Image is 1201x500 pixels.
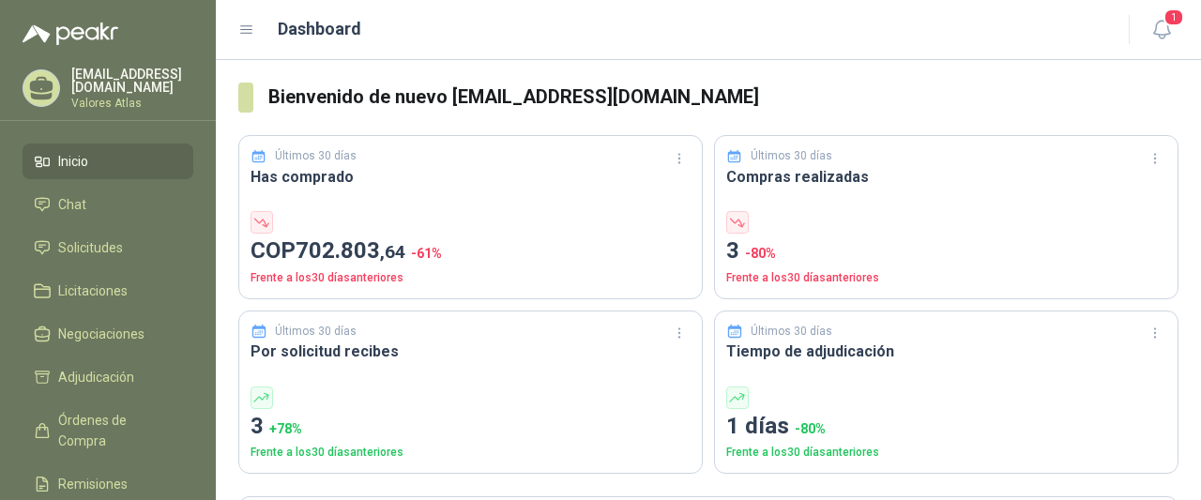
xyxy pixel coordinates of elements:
[268,83,1179,112] h3: Bienvenido de nuevo [EMAIL_ADDRESS][DOMAIN_NAME]
[745,246,776,261] span: -80 %
[23,273,193,309] a: Licitaciones
[726,409,1166,445] p: 1 días
[23,359,193,395] a: Adjudicación
[275,147,357,165] p: Últimos 30 días
[58,324,144,344] span: Negociaciones
[251,409,691,445] p: 3
[380,241,405,263] span: ,64
[726,269,1166,287] p: Frente a los 30 días anteriores
[58,280,128,301] span: Licitaciones
[751,147,832,165] p: Últimos 30 días
[726,234,1166,269] p: 3
[251,269,691,287] p: Frente a los 30 días anteriores
[1145,13,1178,47] button: 1
[726,165,1166,189] h3: Compras realizadas
[58,367,134,387] span: Adjudicación
[278,16,361,42] h1: Dashboard
[58,194,86,215] span: Chat
[795,421,826,436] span: -80 %
[58,410,175,451] span: Órdenes de Compra
[251,444,691,462] p: Frente a los 30 días anteriores
[275,323,357,341] p: Últimos 30 días
[58,151,88,172] span: Inicio
[296,237,405,264] span: 702.803
[71,98,193,109] p: Valores Atlas
[23,187,193,222] a: Chat
[23,402,193,459] a: Órdenes de Compra
[751,323,832,341] p: Últimos 30 días
[23,316,193,352] a: Negociaciones
[58,474,128,494] span: Remisiones
[251,234,691,269] p: COP
[71,68,193,94] p: [EMAIL_ADDRESS][DOMAIN_NAME]
[269,421,302,436] span: + 78 %
[251,340,691,363] h3: Por solicitud recibes
[23,230,193,265] a: Solicitudes
[251,165,691,189] h3: Has comprado
[726,340,1166,363] h3: Tiempo de adjudicación
[23,144,193,179] a: Inicio
[726,444,1166,462] p: Frente a los 30 días anteriores
[58,237,123,258] span: Solicitudes
[23,23,118,45] img: Logo peakr
[1163,8,1184,26] span: 1
[411,246,442,261] span: -61 %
